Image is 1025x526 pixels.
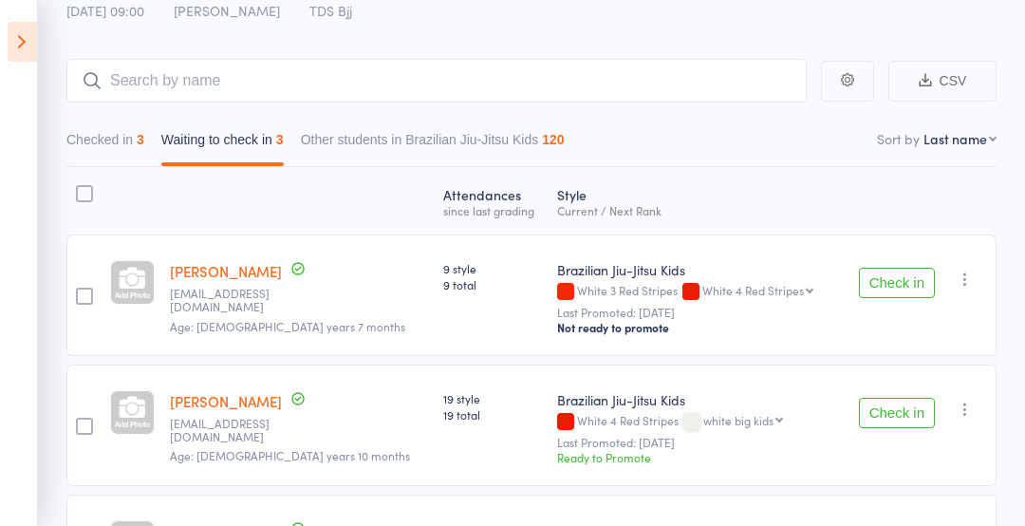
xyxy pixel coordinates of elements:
span: 19 style [443,390,542,406]
span: Age: [DEMOGRAPHIC_DATA] years 7 months [170,318,405,334]
label: Sort by [877,129,920,148]
div: Not ready to promote [557,320,833,335]
div: White 4 Red Stripes [702,284,804,296]
div: Last name [923,129,987,148]
a: [PERSON_NAME] [170,261,282,281]
div: 3 [276,132,284,147]
div: Atten­dances [436,176,550,226]
div: Current / Next Rank [557,204,833,216]
small: Last Promoted: [DATE] [557,436,833,449]
span: [PERSON_NAME] [174,1,280,20]
button: Other students in Brazilian Jiu-Jitsu Kids120 [301,122,565,166]
div: 3 [137,132,144,147]
small: Timandcrystalcole@gmail.com [170,287,293,314]
div: since last grading [443,204,542,216]
button: CSV [888,61,997,102]
button: Check in [859,268,935,298]
span: 9 style [443,260,542,276]
span: 9 total [443,276,542,292]
button: Waiting to check in3 [161,122,284,166]
a: [PERSON_NAME] [170,391,282,411]
small: bj.finn88@gmail.com [170,417,293,444]
small: Last Promoted: [DATE] [557,306,833,319]
div: Brazilian Jiu-Jitsu Kids [557,260,833,279]
div: Style [550,176,841,226]
span: 19 total [443,406,542,423]
input: Search by name [66,59,807,103]
div: white big kids [703,414,773,426]
button: Check in [859,398,935,428]
div: Brazilian Jiu-Jitsu Kids [557,390,833,409]
button: Checked in3 [66,122,144,166]
span: TDS Bjj [309,1,352,20]
span: [DATE] 09:00 [66,1,144,20]
span: Age: [DEMOGRAPHIC_DATA] years 10 months [170,447,410,463]
div: 120 [542,132,564,147]
div: Ready to Promote [557,449,833,465]
div: White 3 Red Stripes [557,284,833,300]
div: White 4 Red Stripes [557,414,833,430]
